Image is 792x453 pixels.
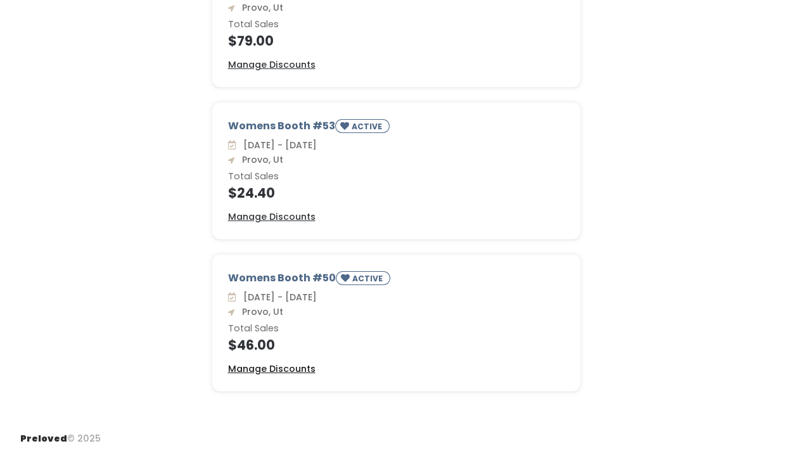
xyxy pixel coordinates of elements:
[228,338,565,352] h4: $46.00
[352,273,385,284] small: ACTIVE
[228,210,316,224] a: Manage Discounts
[237,153,283,166] span: Provo, Ut
[20,422,101,445] div: © 2025
[238,139,317,151] span: [DATE] - [DATE]
[228,58,316,72] a: Manage Discounts
[237,305,283,318] span: Provo, Ut
[228,271,565,290] div: Womens Booth #50
[237,1,283,14] span: Provo, Ut
[228,34,565,48] h4: $79.00
[228,362,316,375] u: Manage Discounts
[20,432,67,445] span: Preloved
[228,324,565,334] h6: Total Sales
[228,172,565,182] h6: Total Sales
[228,118,565,138] div: Womens Booth #53
[352,121,385,132] small: ACTIVE
[228,20,565,30] h6: Total Sales
[228,210,316,223] u: Manage Discounts
[228,58,316,71] u: Manage Discounts
[228,186,565,200] h4: $24.40
[228,362,316,376] a: Manage Discounts
[238,291,317,303] span: [DATE] - [DATE]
